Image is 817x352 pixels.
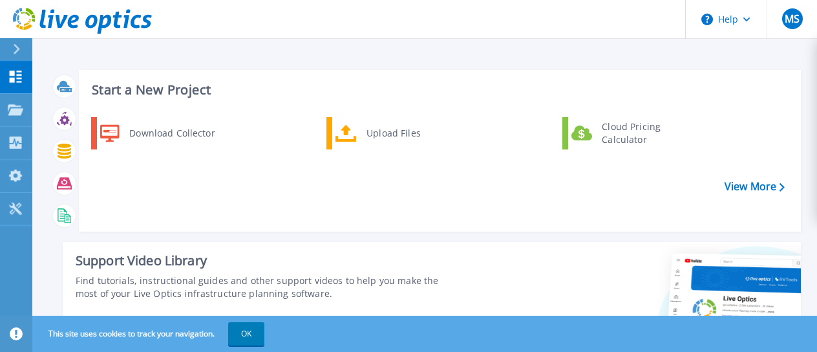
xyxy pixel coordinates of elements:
span: This site uses cookies to track your navigation. [36,322,264,346]
div: Upload Files [360,120,456,146]
a: Upload Files [326,117,459,149]
div: Download Collector [123,120,220,146]
div: Support Video Library [76,252,459,269]
a: Cloud Pricing Calculator [562,117,695,149]
button: OK [228,322,264,346]
a: View More [725,181,785,193]
a: Download Collector [91,117,224,149]
span: MS [785,14,800,24]
div: Cloud Pricing Calculator [595,120,691,146]
div: Find tutorials, instructional guides and other support videos to help you make the most of your L... [76,274,459,300]
h3: Start a New Project [92,83,784,97]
